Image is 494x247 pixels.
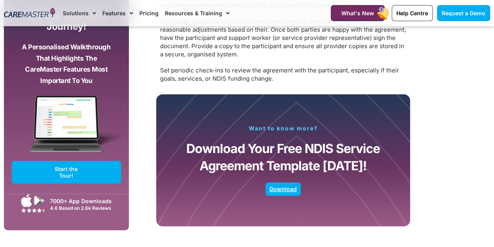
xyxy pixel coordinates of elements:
[392,5,433,21] a: Help Centre
[21,194,32,207] img: Apple App Store Icon
[4,7,55,19] img: CareMaster Logo
[331,5,385,21] a: What's New
[269,187,297,191] span: Download
[341,10,374,16] span: What's New
[18,41,115,86] p: A personalised walkthrough that highlights the CareMaster features most important to you
[21,208,45,213] img: Google Play Store App Review Stars
[34,195,45,206] img: Google Play App Icon
[437,5,490,21] a: Request a Demo
[178,140,388,175] p: Download Your Free NDIS Service Agreement Template [DATE]!
[160,18,406,58] span: Encourage questions from your client, their carers or their family and be open to reasonable adju...
[160,67,399,82] span: Set periodic check-ins to review the agreement with the participant, especially if their goals, s...
[50,197,117,205] div: 7000+ App Downloads
[442,10,485,16] span: Request a Demo
[48,166,85,179] span: Start the Tour!
[178,125,388,132] p: Want to know more?
[12,96,121,161] img: CareMaster Software Mockup on Screen
[396,10,428,16] span: Help Centre
[266,182,301,196] a: Download
[12,161,121,184] a: Start the Tour!
[50,205,117,211] div: 4.6 Based on 2.6k Reviews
